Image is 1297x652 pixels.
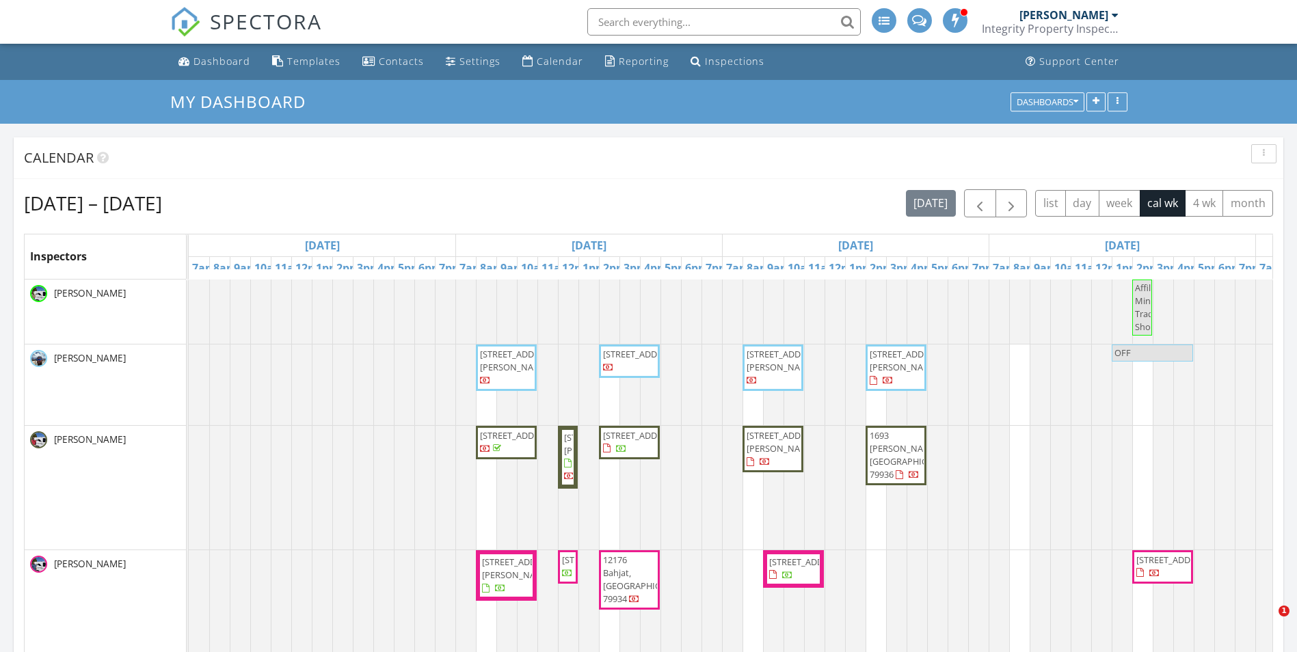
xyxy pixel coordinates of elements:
span: [PERSON_NAME] [51,351,129,365]
div: Contacts [379,55,424,68]
h2: [DATE] – [DATE] [24,189,162,217]
span: [PERSON_NAME] [51,557,129,571]
a: 8am [477,257,507,279]
button: day [1065,190,1099,217]
span: [PERSON_NAME] [51,286,129,300]
a: 7am [1256,257,1287,279]
span: [STREET_ADDRESS][PERSON_NAME] [747,348,823,373]
a: 3pm [620,257,651,279]
a: Contacts [357,49,429,74]
a: 11am [538,257,575,279]
a: Go to September 28, 2025 [302,234,343,256]
img: ae85b62e3b0b48b18ab3712479a278d8.jpeg [30,350,47,367]
span: 1693 [PERSON_NAME][GEOGRAPHIC_DATA] 79936 [870,429,956,481]
a: 5pm [1194,257,1225,279]
a: 11am [805,257,842,279]
a: 6pm [1215,257,1246,279]
a: 12pm [825,257,862,279]
a: 4pm [907,257,938,279]
a: 5pm [928,257,959,279]
a: My Dashboard [170,90,317,113]
span: [STREET_ADDRESS][PERSON_NAME] [564,431,641,457]
span: [PERSON_NAME] [51,433,129,446]
div: Calendar [537,55,583,68]
input: Search everything... [587,8,861,36]
a: 2pm [1133,257,1164,279]
a: 4pm [1174,257,1205,279]
a: 7pm [436,257,466,279]
a: 9am [230,257,261,279]
a: 4pm [641,257,671,279]
div: [PERSON_NAME] [1019,8,1108,22]
a: Support Center [1020,49,1125,74]
a: 2pm [600,257,630,279]
img: dsc_0558.jpg [30,431,47,448]
a: SPECTORA [170,18,322,47]
a: 10am [1051,257,1088,279]
button: list [1035,190,1066,217]
span: [STREET_ADDRESS] [603,429,680,442]
img: dsc_0555.jpg [30,556,47,573]
a: 2pm [866,257,897,279]
div: Support Center [1039,55,1119,68]
a: 3pm [1153,257,1184,279]
a: 6pm [948,257,979,279]
button: month [1222,190,1273,217]
a: 12pm [1092,257,1129,279]
button: Next [995,189,1028,217]
a: Templates [267,49,346,74]
a: 10am [251,257,288,279]
span: [STREET_ADDRESS][PERSON_NAME] [480,348,557,373]
a: Go to October 1, 2025 [1101,234,1143,256]
a: 7am [189,257,219,279]
a: 3pm [887,257,918,279]
a: 7am [723,257,753,279]
a: 9am [764,257,794,279]
span: [STREET_ADDRESS][PERSON_NAME] [870,348,946,373]
a: 1pm [1112,257,1143,279]
a: 7am [989,257,1020,279]
a: 10am [518,257,554,279]
div: Templates [287,55,340,68]
iframe: Intercom live chat [1251,606,1283,638]
button: cal wk [1140,190,1186,217]
a: 7am [456,257,487,279]
a: 1pm [846,257,877,279]
img: The Best Home Inspection Software - Spectora [170,7,200,37]
div: Integrity Property Inspections [982,22,1119,36]
button: Previous [964,189,996,217]
span: SPECTORA [210,7,322,36]
a: 5pm [661,257,692,279]
span: [STREET_ADDRESS] [480,429,557,442]
span: Inspectors [30,249,87,264]
div: Inspections [705,55,764,68]
a: 1pm [312,257,343,279]
a: 3pm [353,257,384,279]
button: [DATE] [906,190,956,217]
a: 11am [1071,257,1108,279]
a: Reporting [600,49,674,74]
a: Go to September 30, 2025 [835,234,877,256]
img: dsc_0549.jpg [30,285,47,302]
a: 7pm [702,257,733,279]
a: 12pm [292,257,329,279]
a: 7pm [969,257,1000,279]
a: 4pm [374,257,405,279]
span: [STREET_ADDRESS][PERSON_NAME] [747,429,823,454]
a: 9am [497,257,528,279]
span: [STREET_ADDRESS] [769,556,846,568]
span: Calendar [24,148,94,167]
a: Go to September 29, 2025 [568,234,610,256]
div: Reporting [619,55,669,68]
span: [STREET_ADDRESS] [603,348,680,360]
button: week [1099,190,1140,217]
span: Affiliate Mini Trade Show [1135,282,1166,334]
span: [STREET_ADDRESS] [562,554,639,566]
span: [STREET_ADDRESS] [1136,554,1213,566]
div: Dashboards [1017,97,1078,107]
a: 6pm [682,257,712,279]
a: Settings [440,49,506,74]
a: 5pm [395,257,425,279]
a: 8am [210,257,241,279]
a: 7pm [1235,257,1266,279]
